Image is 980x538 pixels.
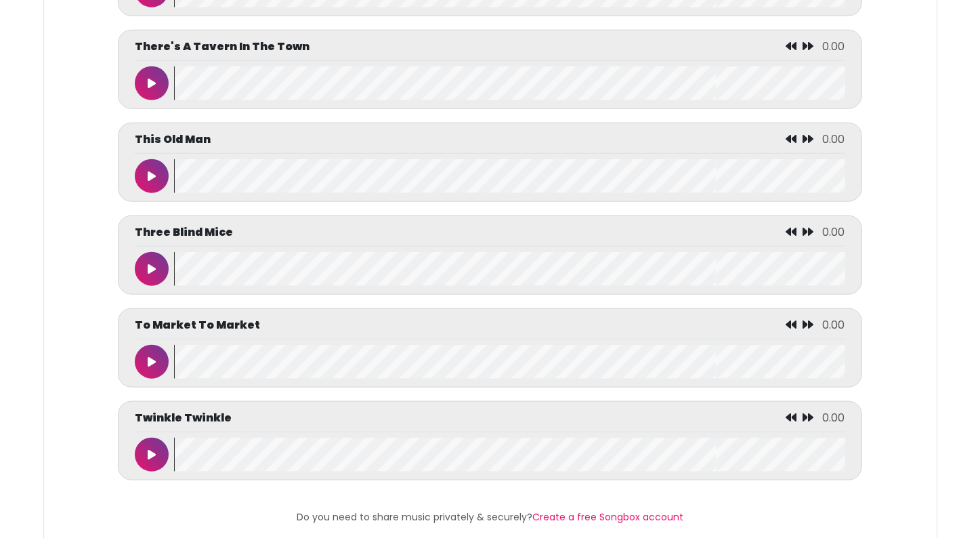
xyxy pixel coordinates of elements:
[135,39,310,55] p: There's A Tavern In The Town
[823,317,845,333] span: 0.00
[823,224,845,240] span: 0.00
[135,224,233,241] p: Three Blind Mice
[823,410,845,426] span: 0.00
[823,39,845,54] span: 0.00
[135,317,260,333] p: To Market To Market
[532,510,683,524] a: Create a free Songbox account
[135,131,211,148] p: This Old Man
[52,510,929,524] p: Do you need to share music privately & securely?
[135,410,232,426] p: Twinkle Twinkle
[823,131,845,147] span: 0.00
